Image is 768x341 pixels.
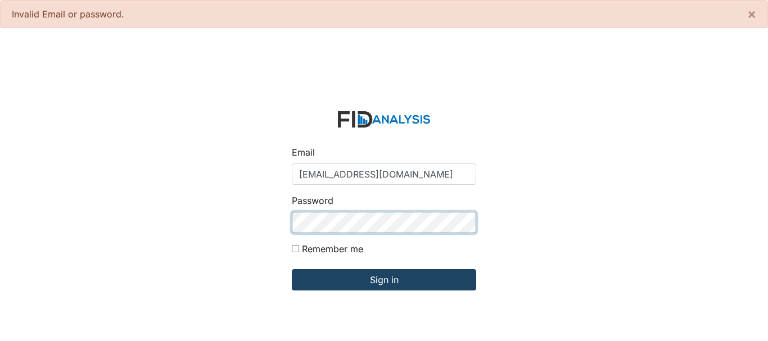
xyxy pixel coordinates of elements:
[747,6,756,22] span: ×
[302,242,363,256] label: Remember me
[292,269,476,290] input: Sign in
[292,194,333,207] label: Password
[736,1,767,28] button: ×
[338,111,430,128] img: logo-2fc8c6e3336f68795322cb6e9a2b9007179b544421de10c17bdaae8622450297.svg
[292,146,315,159] label: Email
